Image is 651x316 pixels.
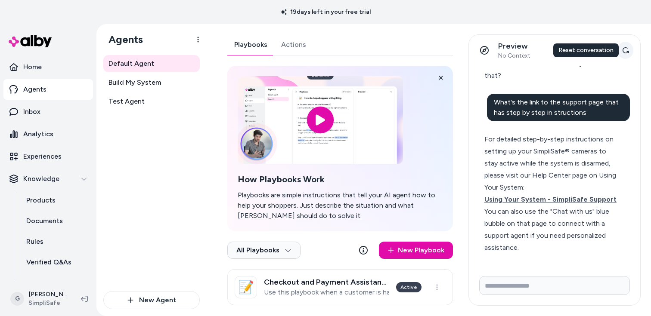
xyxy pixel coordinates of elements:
a: 📝Checkout and Payment AssistanceUse this playbook when a customer is having trouble completing th... [227,269,453,305]
span: SimpliSafe [28,299,67,307]
h1: Agents [102,33,143,46]
button: New Agent [103,291,200,309]
p: Reviews [26,278,53,288]
p: Knowledge [23,174,59,184]
a: Products [18,190,93,211]
h2: How Playbooks Work [238,174,443,185]
a: Experiences [3,146,93,167]
p: Documents [26,216,63,226]
a: Actions [274,34,313,55]
p: Products [26,195,56,206]
a: New Playbook [379,242,453,259]
img: alby Logo [9,35,52,47]
span: All Playbooks [236,246,291,255]
p: Analytics [23,129,53,139]
div: 📝 [235,276,257,298]
p: Home [23,62,42,72]
a: Agents [3,79,93,100]
a: Home [3,57,93,77]
button: All Playbooks [227,242,301,259]
p: Inbox [23,107,40,117]
span: No Context [498,52,530,60]
p: Preview [498,41,530,51]
span: Default Agent [108,58,154,69]
a: Build My System [103,74,200,91]
span: Test Agent [108,96,145,107]
span: G [10,292,24,306]
a: Playbooks [227,34,274,55]
div: Reset conversation [553,43,619,57]
input: Write your prompt here [479,276,630,295]
a: Reviews [18,273,93,293]
p: Experiences [23,151,62,162]
div: Active [396,282,422,292]
span: What's the link to the support page that has step by step in structions [494,98,619,117]
p: Rules [26,236,43,247]
a: Documents [18,211,93,231]
p: Agents [23,84,46,95]
button: Knowledge [3,169,93,189]
p: Use this playbook when a customer is having trouble completing the checkout process to purchase t... [264,288,389,297]
div: For detailed step-by-step instructions on setting up your SimpliSafe® cameras to stay active whil... [484,133,617,193]
h3: Checkout and Payment Assistance [264,278,389,286]
a: Verified Q&As [18,252,93,273]
button: G[PERSON_NAME]SimpliSafe [5,285,74,313]
a: Inbox [3,101,93,122]
p: Playbooks are simple instructions that tell your AI agent how to help your shoppers. Just describ... [238,190,443,221]
p: 19 days left in your free trial [276,8,376,16]
a: Rules [18,231,93,252]
a: Test Agent [103,93,200,110]
span: Build My System [108,77,161,88]
p: [PERSON_NAME] [28,290,67,299]
span: Using Your System - SimpliSafe Support [484,195,617,203]
a: Analytics [3,124,93,144]
a: Default Agent [103,55,200,72]
p: Verified Q&As [26,257,71,267]
div: You can also use the "Chat with us" blue bubble on that page to connect with a support agent if y... [484,206,617,254]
